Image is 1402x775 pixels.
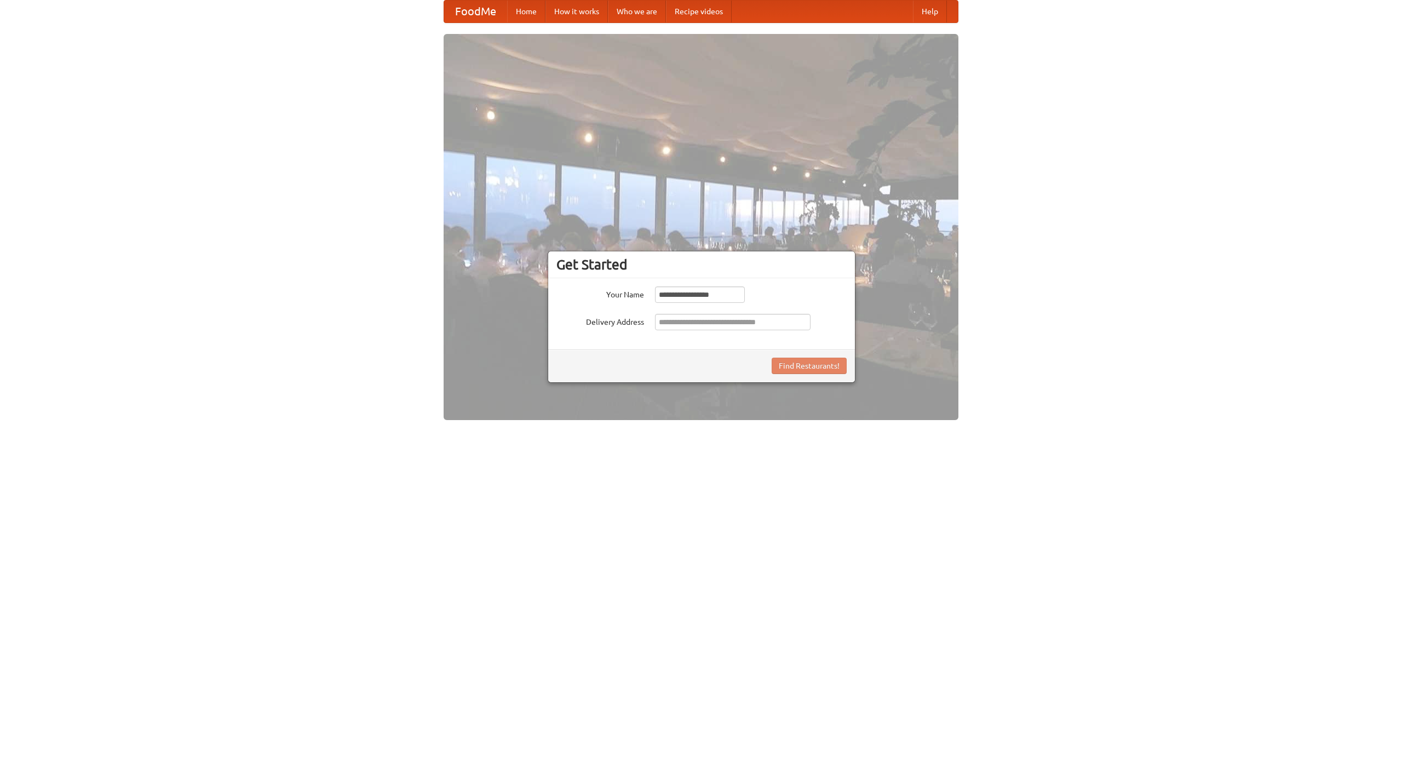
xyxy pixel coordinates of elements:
a: Home [507,1,545,22]
label: Your Name [556,286,644,300]
label: Delivery Address [556,314,644,328]
a: Help [913,1,947,22]
a: How it works [545,1,608,22]
button: Find Restaurants! [772,358,847,374]
a: Recipe videos [666,1,732,22]
a: Who we are [608,1,666,22]
h3: Get Started [556,256,847,273]
a: FoodMe [444,1,507,22]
